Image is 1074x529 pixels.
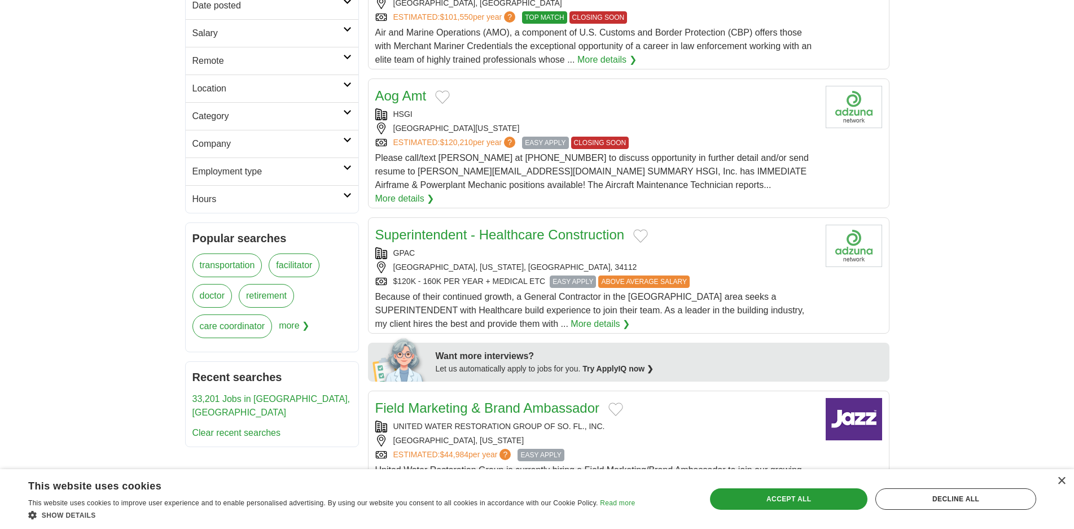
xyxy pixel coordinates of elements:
span: EASY APPLY [522,137,568,149]
a: Clear recent searches [192,428,281,438]
img: apply-iq-scientist.png [372,336,427,382]
a: Employment type [186,158,358,185]
div: Decline all [875,488,1036,510]
span: EASY APPLY [550,276,596,288]
h2: Location [192,82,343,95]
a: Hours [186,185,358,213]
span: $120,210 [440,138,472,147]
div: [GEOGRAPHIC_DATA], [US_STATE], [GEOGRAPHIC_DATA], 34112 [375,261,817,273]
h2: Remote [192,54,343,68]
h2: Company [192,137,343,151]
div: [GEOGRAPHIC_DATA][US_STATE] [375,123,817,134]
a: ESTIMATED:$120,210per year? [393,137,518,149]
div: UNITED WATER RESTORATION GROUP OF SO. FL., INC. [375,421,817,432]
h2: Category [192,110,343,123]
a: Remote [186,47,358,75]
span: CLOSING SOON [571,137,629,149]
span: This website uses cookies to improve user experience and to enable personalised advertising. By u... [28,499,598,507]
div: This website uses cookies [28,476,607,493]
a: Aog Amt [375,88,427,103]
a: Salary [186,19,358,47]
a: Company [186,130,358,158]
a: More details ❯ [577,53,637,67]
h2: Recent searches [192,369,352,386]
span: more ❯ [279,314,309,345]
img: Company logo [826,86,882,128]
a: Try ApplyIQ now ❯ [582,364,654,373]
div: Want more interviews? [436,349,883,363]
span: $101,550 [440,12,472,21]
a: care coordinator [192,314,273,338]
button: Add to favorite jobs [633,229,648,243]
div: [GEOGRAPHIC_DATA], [US_STATE] [375,435,817,447]
img: Company logo [826,398,882,440]
a: Read more, opens a new window [600,499,635,507]
a: Location [186,75,358,102]
a: facilitator [269,253,319,277]
h2: Employment type [192,165,343,178]
span: ? [504,11,515,23]
div: $120K - 160K PER YEAR + MEDICAL ETC [375,276,817,288]
span: Because of their continued growth, a General Contractor in the [GEOGRAPHIC_DATA] area seeks a SUP... [375,292,805,329]
div: Close [1057,477,1066,486]
img: Company logo [826,225,882,267]
button: Add to favorite jobs [608,403,623,416]
a: More details ❯ [375,192,435,206]
a: More details ❯ [571,317,630,331]
span: TOP MATCH [522,11,567,24]
a: doctor [192,284,232,308]
span: EASY APPLY [518,449,564,461]
span: $44,984 [440,450,468,459]
a: Field Marketing & Brand Ambassador [375,400,600,416]
a: ESTIMATED:$101,550per year? [393,11,518,24]
div: Let us automatically apply to jobs for you. [436,363,883,375]
h2: Hours [192,193,343,206]
div: Accept all [710,488,867,510]
h2: Popular searches [192,230,352,247]
span: ABOVE AVERAGE SALARY [598,276,690,288]
div: GPAC [375,247,817,259]
span: Please call/text [PERSON_NAME] at [PHONE_NUMBER] to discuss opportunity in further detail and/or ... [375,153,809,190]
a: 33,201 Jobs in [GEOGRAPHIC_DATA], [GEOGRAPHIC_DATA] [192,394,350,417]
span: Show details [42,511,96,519]
div: Show details [28,509,635,521]
a: transportation [192,253,262,277]
button: Add to favorite jobs [435,90,450,104]
a: Superintendent - Healthcare Construction [375,227,625,242]
span: CLOSING SOON [569,11,628,24]
a: Category [186,102,358,130]
span: Air and Marine Operations (AMO), a component of U.S. Customs and Border Protection (CBP) offers t... [375,28,812,64]
span: United Water Restoration Group is currently hiring a Field Marketing/Brand Ambassador to join our... [375,465,802,502]
a: retirement [239,284,294,308]
div: HSGI [375,108,817,120]
span: ? [499,449,511,460]
span: ? [504,137,515,148]
h2: Salary [192,27,343,40]
a: ESTIMATED:$44,984per year? [393,449,514,461]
